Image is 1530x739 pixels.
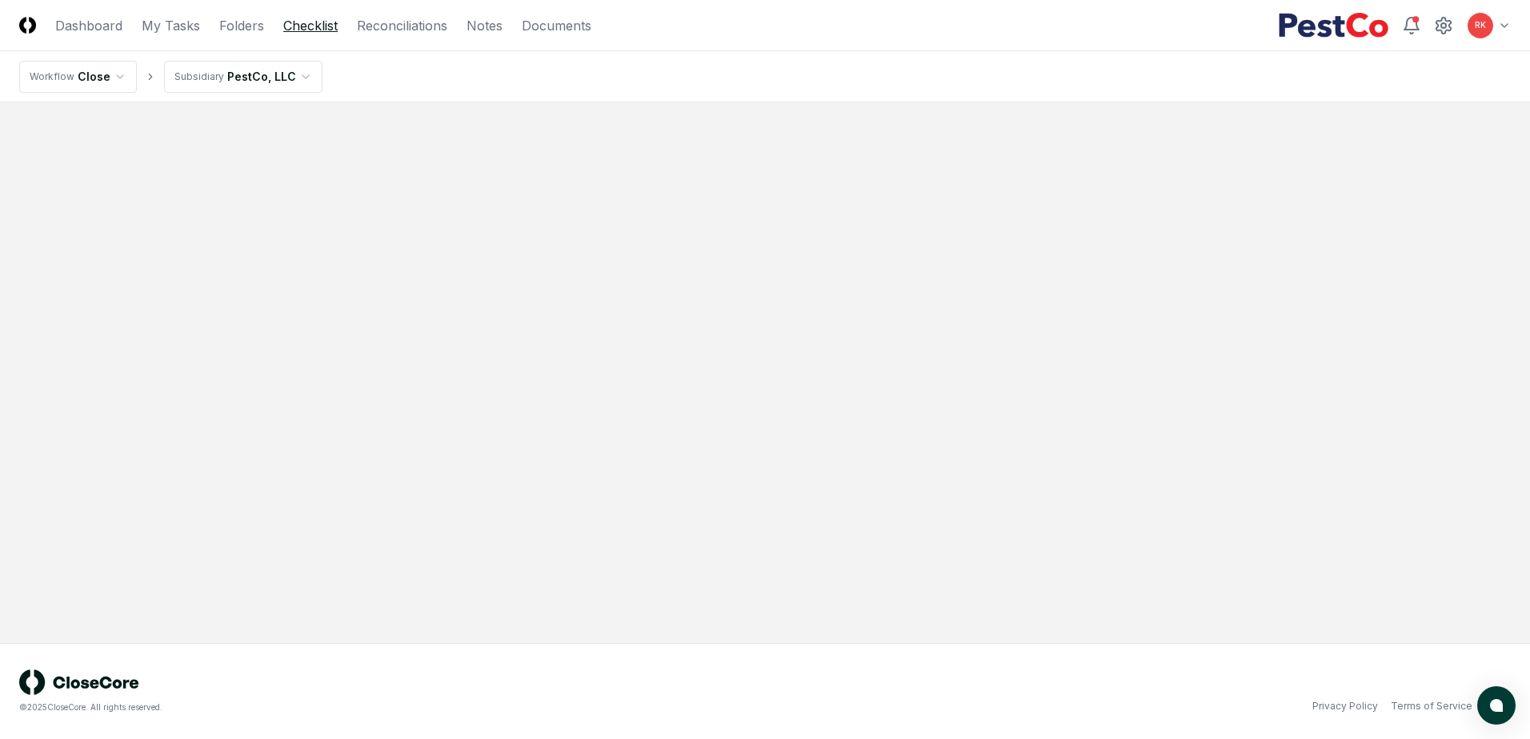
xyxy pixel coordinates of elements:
[467,16,503,35] a: Notes
[357,16,447,35] a: Reconciliations
[1475,19,1486,31] span: RK
[19,669,139,695] img: logo
[19,17,36,34] img: Logo
[1312,699,1378,713] a: Privacy Policy
[1477,686,1516,725] button: atlas-launcher
[1391,699,1472,713] a: Terms of Service
[19,61,322,93] nav: breadcrumb
[30,70,74,84] div: Workflow
[219,16,264,35] a: Folders
[1278,13,1389,38] img: PestCo logo
[174,70,224,84] div: Subsidiary
[283,16,338,35] a: Checklist
[19,701,765,713] div: © 2025 CloseCore. All rights reserved.
[142,16,200,35] a: My Tasks
[522,16,591,35] a: Documents
[55,16,122,35] a: Dashboard
[1466,11,1495,40] button: RK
